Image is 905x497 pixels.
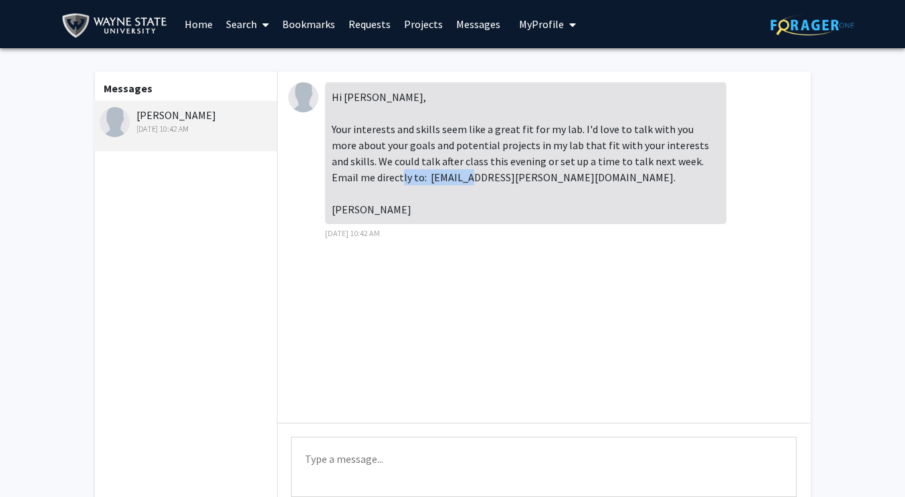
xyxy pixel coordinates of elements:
[104,82,153,95] b: Messages
[100,123,274,135] div: [DATE] 10:42 AM
[397,1,449,47] a: Projects
[771,15,854,35] img: ForagerOne Logo
[62,11,173,41] img: Wayne State University Logo
[10,437,57,487] iframe: Chat
[291,437,797,497] textarea: Message
[100,107,274,135] div: [PERSON_NAME]
[342,1,397,47] a: Requests
[100,107,130,137] img: Lara Jones
[449,1,507,47] a: Messages
[288,82,318,112] img: Lara Jones
[178,1,219,47] a: Home
[276,1,342,47] a: Bookmarks
[325,82,726,224] div: Hi [PERSON_NAME], Your interests and skills seem like a great fit for my lab. I'd love to talk wi...
[219,1,276,47] a: Search
[325,228,380,238] span: [DATE] 10:42 AM
[519,17,564,31] span: My Profile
